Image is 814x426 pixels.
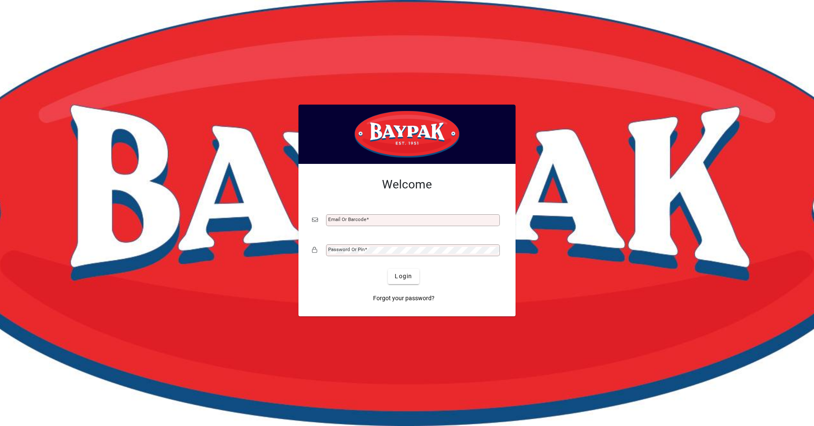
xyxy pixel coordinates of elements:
[373,294,435,303] span: Forgot your password?
[312,177,502,192] h2: Welcome
[395,272,412,281] span: Login
[370,291,438,306] a: Forgot your password?
[388,269,419,284] button: Login
[328,216,366,222] mat-label: Email or Barcode
[328,246,365,252] mat-label: Password or Pin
